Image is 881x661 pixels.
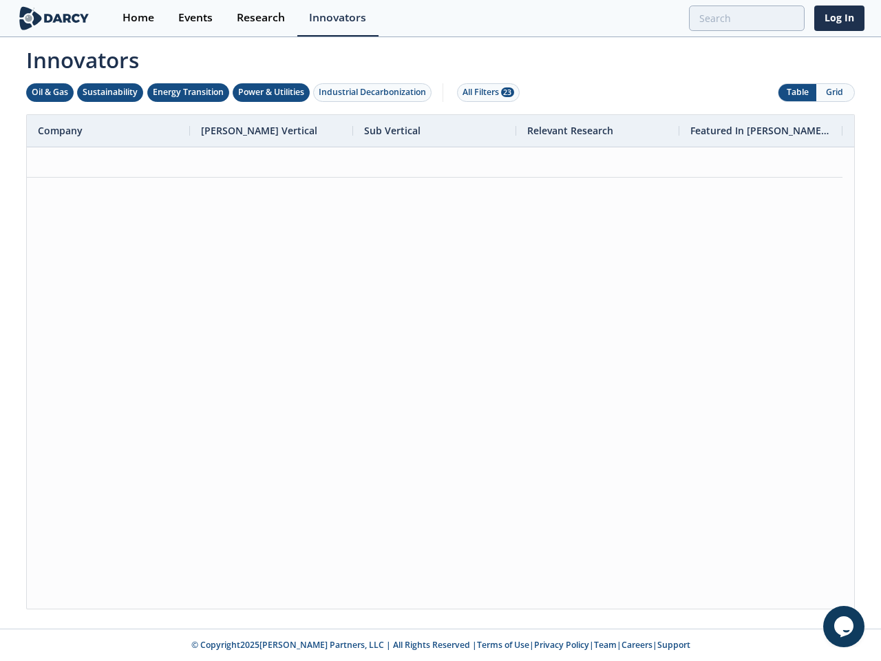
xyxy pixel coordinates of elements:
div: Research [237,12,285,23]
button: Grid [816,84,854,101]
button: Oil & Gas [26,83,74,102]
div: All Filters [463,86,514,98]
div: Oil & Gas [32,86,68,98]
button: Industrial Decarbonization [313,83,432,102]
span: Sub Vertical [364,124,421,137]
a: Terms of Use [477,639,529,651]
span: [PERSON_NAME] Vertical [201,124,317,137]
a: Log In [814,6,864,31]
div: Sustainability [83,86,138,98]
a: Careers [622,639,652,651]
div: Innovators [309,12,366,23]
span: 23 [501,87,514,97]
div: Power & Utilities [238,86,304,98]
button: Power & Utilities [233,83,310,102]
span: Company [38,124,83,137]
button: Table [778,84,816,101]
button: Energy Transition [147,83,229,102]
div: Energy Transition [153,86,224,98]
a: Privacy Policy [534,639,589,651]
img: logo-wide.svg [17,6,92,30]
button: All Filters 23 [457,83,520,102]
a: Team [594,639,617,651]
span: Relevant Research [527,124,613,137]
iframe: chat widget [823,606,867,647]
p: © Copyright 2025 [PERSON_NAME] Partners, LLC | All Rights Reserved | | | | | [19,639,862,651]
span: Featured In [PERSON_NAME] Live [690,124,831,137]
a: Support [657,639,690,651]
div: Events [178,12,213,23]
input: Advanced Search [689,6,805,31]
button: Sustainability [77,83,143,102]
div: Home [123,12,154,23]
div: Industrial Decarbonization [319,86,426,98]
span: Innovators [17,39,864,76]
